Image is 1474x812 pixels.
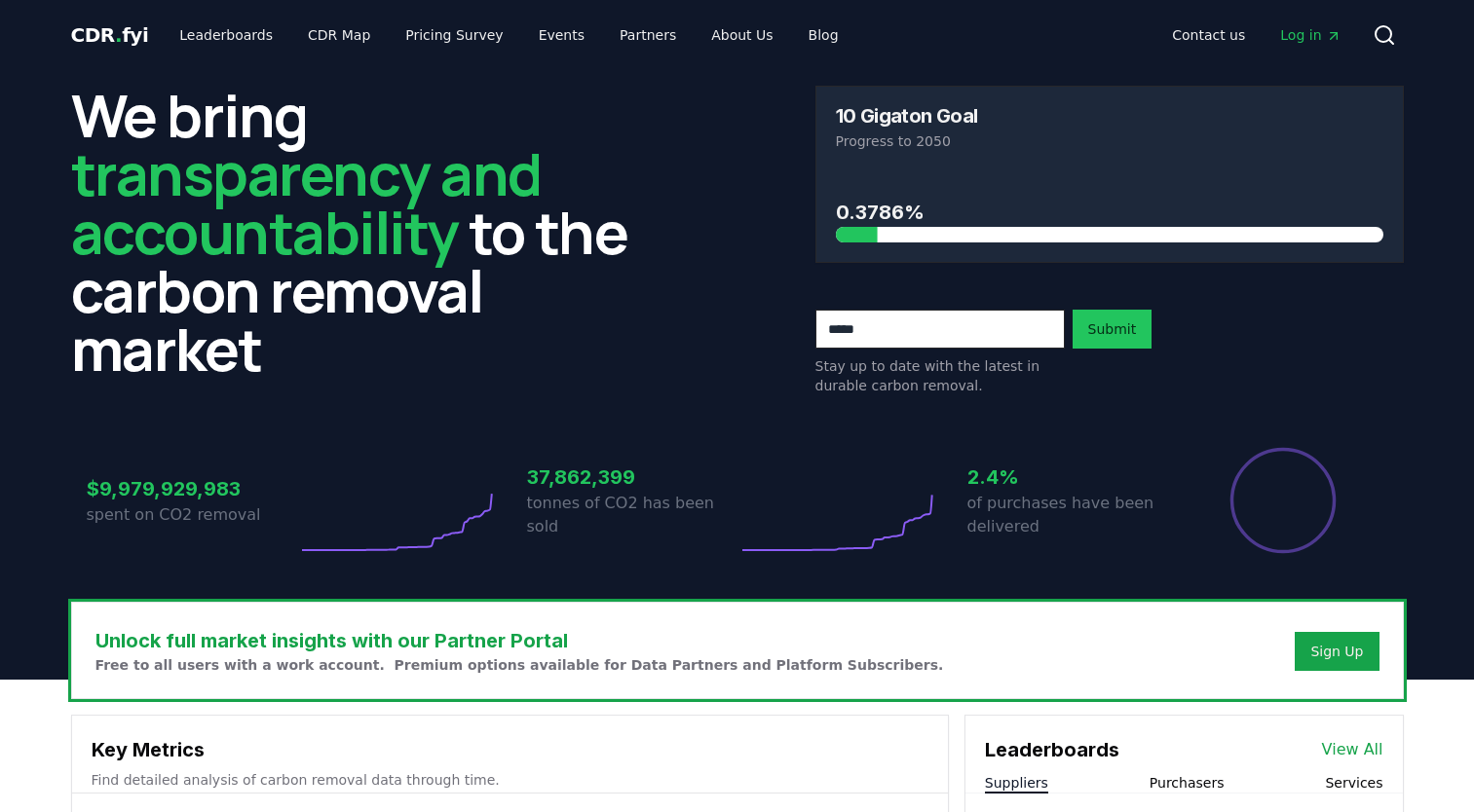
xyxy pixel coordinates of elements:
[527,492,737,538] p: tonnes of CO2 has been sold
[1150,773,1225,793] button: Purchasers
[87,503,297,527] p: spent on CO2 removal
[967,462,1178,492] h3: 2.4%
[1073,310,1153,349] button: Submit
[71,23,149,47] span: CDR fyi
[1156,18,1356,53] nav: Main
[793,18,854,53] a: Blog
[1310,642,1363,661] a: Sign Up
[1228,446,1338,555] div: Percentage of sales delivered
[92,735,928,764] h3: Key Metrics
[115,23,122,47] span: .
[815,356,1065,395] p: Stay up to date with the latest in durable carbon removal.
[967,492,1178,538] p: of purchases have been delivered
[604,18,692,53] a: Partners
[92,770,928,790] p: Find detailed analysis of carbon removal data through time.
[696,18,788,53] a: About Us
[1322,738,1383,761] a: View All
[1295,632,1379,671] button: Sign Up
[164,18,853,53] nav: Main
[1156,18,1261,53] a: Contact us
[1265,18,1356,53] a: Log in
[95,626,944,655] h3: Unlock full market insights with our Partner Portal
[985,773,1048,793] button: Suppliers
[527,462,737,492] h3: 37,862,399
[836,198,1383,227] h3: 0.3786%
[164,18,288,53] a: Leaderboards
[523,18,600,53] a: Events
[836,106,978,126] h3: 10 Gigaton Goal
[1280,25,1341,45] span: Log in
[71,86,660,378] h2: We bring to the carbon removal market
[87,474,297,503] h3: $9,979,929,983
[1325,773,1382,793] button: Services
[390,18,518,53] a: Pricing Survey
[71,133,542,272] span: transparency and accountability
[71,21,149,49] a: CDR.fyi
[985,735,1119,764] h3: Leaderboards
[292,18,386,53] a: CDR Map
[836,131,1383,151] p: Progress to 2050
[95,655,944,675] p: Free to all users with a work account. Premium options available for Data Partners and Platform S...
